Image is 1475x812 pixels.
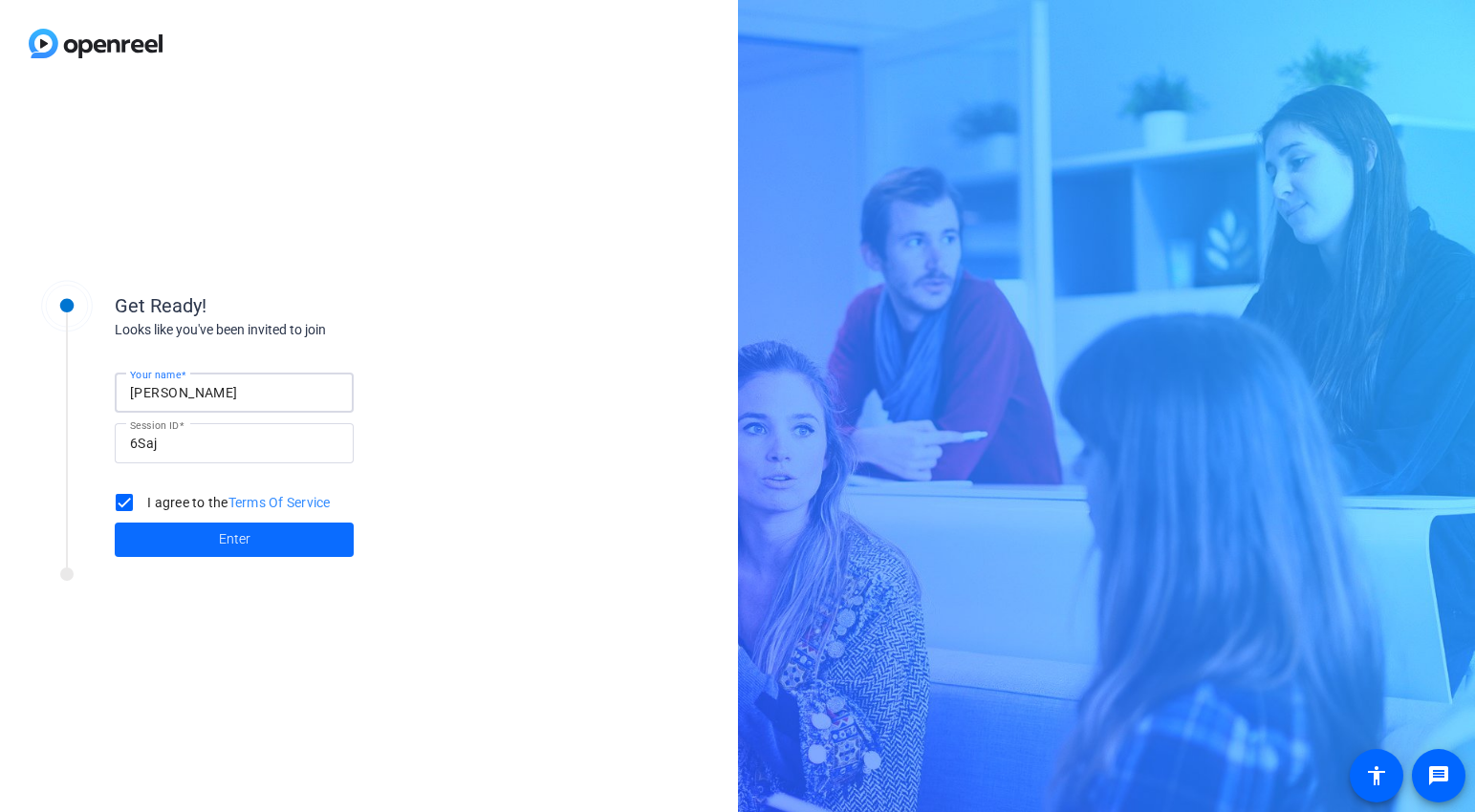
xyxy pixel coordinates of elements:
div: Looks like you've been invited to join [115,320,497,340]
div: Get Ready! [115,291,497,320]
mat-label: Your name [130,369,181,380]
mat-icon: message [1427,764,1450,787]
a: Terms Of Service [228,495,331,510]
button: Enter [115,523,354,557]
label: I agree to the [143,493,331,512]
mat-label: Session ID [130,419,179,431]
mat-icon: accessibility [1365,764,1388,787]
span: Enter [219,529,250,549]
